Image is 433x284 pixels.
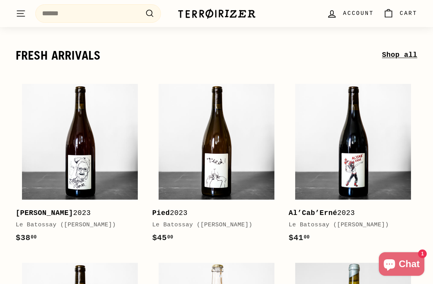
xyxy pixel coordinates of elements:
[16,209,73,217] b: [PERSON_NAME]
[378,2,422,25] a: Cart
[167,235,173,240] sup: 00
[400,9,417,18] span: Cart
[289,77,417,252] a: Al’Cab’Erné2023Le Batossay ([PERSON_NAME])
[16,77,144,252] a: [PERSON_NAME]2023Le Batossay ([PERSON_NAME])
[322,2,378,25] a: Account
[289,209,337,217] b: Al’Cab’Erné
[16,49,382,62] h2: fresh arrivals
[376,252,427,278] inbox-online-store-chat: Shopify online store chat
[152,208,273,219] div: 2023
[289,208,409,219] div: 2023
[16,208,137,219] div: 2023
[304,235,310,240] sup: 00
[152,220,273,230] div: Le Batossay ([PERSON_NAME])
[16,233,37,242] span: $38
[31,235,37,240] sup: 00
[152,233,174,242] span: $45
[382,49,417,61] a: Shop all
[289,220,409,230] div: Le Batossay ([PERSON_NAME])
[289,233,310,242] span: $41
[152,77,281,252] a: Pied2023Le Batossay ([PERSON_NAME])
[16,220,137,230] div: Le Batossay ([PERSON_NAME])
[343,9,374,18] span: Account
[152,209,170,217] b: Pied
